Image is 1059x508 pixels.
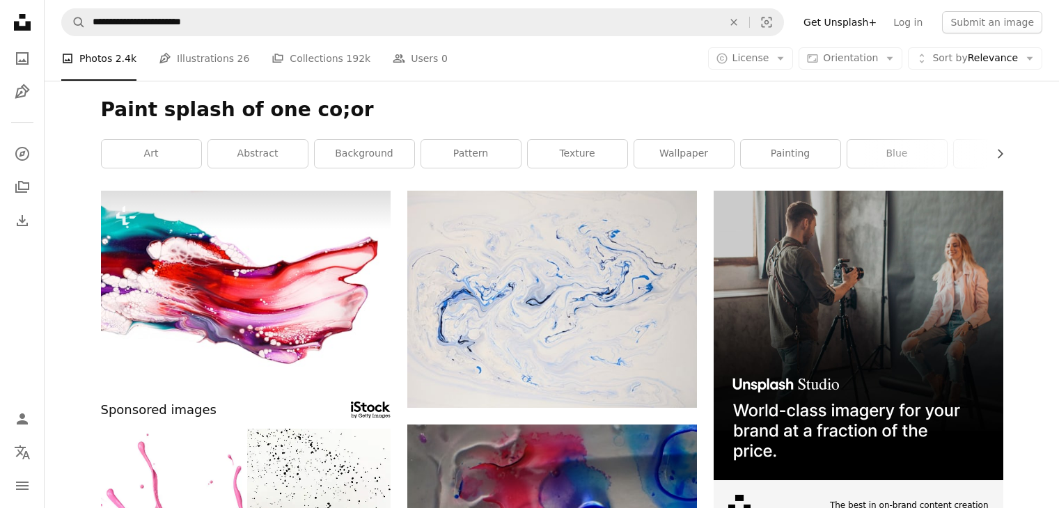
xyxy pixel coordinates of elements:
[634,140,734,168] a: wallpaper
[8,78,36,106] a: Illustrations
[908,47,1042,70] button: Sort byRelevance
[159,36,249,81] a: Illustrations 26
[795,11,885,33] a: Get Unsplash+
[942,11,1042,33] button: Submit an image
[62,9,86,35] button: Search Unsplash
[393,36,448,81] a: Users 0
[208,140,308,168] a: abstract
[732,52,769,63] span: License
[8,438,36,466] button: Language
[932,52,967,63] span: Sort by
[272,36,370,81] a: Collections 192k
[932,51,1018,65] span: Relevance
[101,400,217,420] span: Sponsored images
[407,191,697,408] img: a painting of blue and white paint on a white background
[741,140,840,168] a: painting
[8,405,36,433] a: Log in / Sign up
[8,45,36,72] a: Photos
[346,51,370,66] span: 192k
[987,140,1003,168] button: scroll list to the right
[885,11,931,33] a: Log in
[8,207,36,235] a: Download History
[847,140,947,168] a: blue
[8,472,36,500] button: Menu
[102,140,201,168] a: art
[708,47,794,70] button: License
[101,191,391,383] img: a painting of a red, white, and blue wave
[719,9,749,35] button: Clear
[101,97,1003,122] h1: Paint splash of one co;or
[8,173,36,201] a: Collections
[237,51,250,66] span: 26
[441,51,448,66] span: 0
[407,292,697,305] a: a painting of blue and white paint on a white background
[799,47,902,70] button: Orientation
[750,9,783,35] button: Visual search
[954,140,1053,168] a: liquid
[8,140,36,168] a: Explore
[421,140,521,168] a: pattern
[61,8,784,36] form: Find visuals sitewide
[823,52,878,63] span: Orientation
[315,140,414,168] a: background
[528,140,627,168] a: texture
[714,191,1003,480] img: file-1715651741414-859baba4300dimage
[101,280,391,293] a: a painting of a red, white, and blue wave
